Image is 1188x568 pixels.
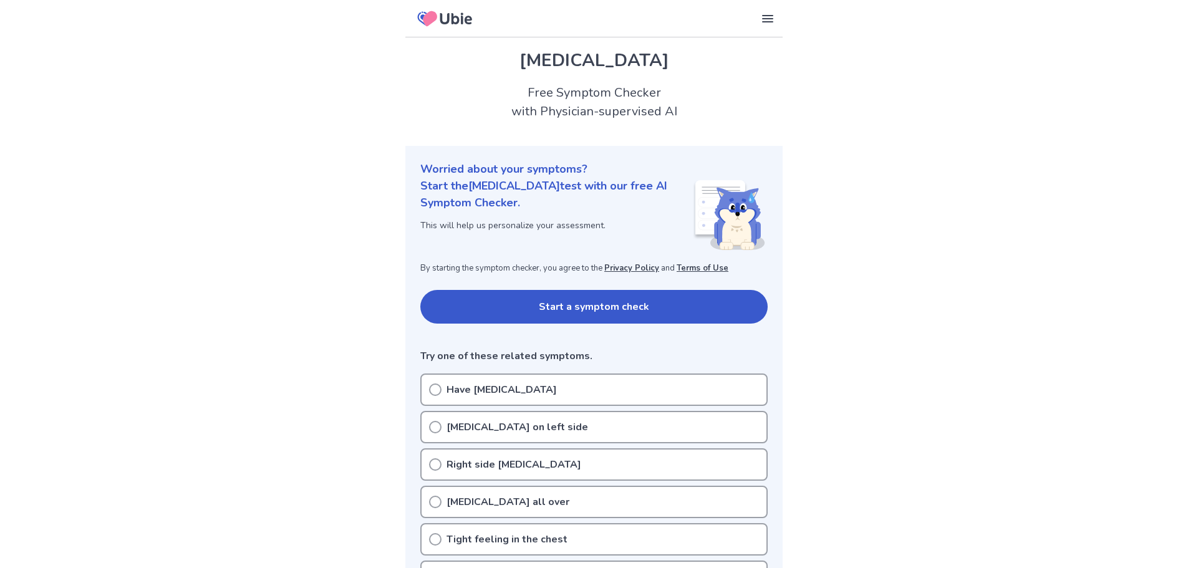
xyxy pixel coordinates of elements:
[447,457,581,472] p: Right side [MEDICAL_DATA]
[405,84,783,121] h2: Free Symptom Checker with Physician-supervised AI
[693,180,765,250] img: Shiba
[420,262,768,275] p: By starting the symptom checker, you agree to the and
[447,494,569,509] p: [MEDICAL_DATA] all over
[420,290,768,324] button: Start a symptom check
[420,219,693,232] p: This will help us personalize your assessment.
[420,178,693,211] p: Start the [MEDICAL_DATA] test with our free AI Symptom Checker.
[677,262,728,274] a: Terms of Use
[420,349,768,363] p: Try one of these related symptoms.
[420,161,768,178] p: Worried about your symptoms?
[604,262,659,274] a: Privacy Policy
[447,382,557,397] p: Have [MEDICAL_DATA]
[447,420,588,435] p: [MEDICAL_DATA] on left side
[447,532,567,547] p: Tight feeling in the chest
[420,47,768,74] h1: [MEDICAL_DATA]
